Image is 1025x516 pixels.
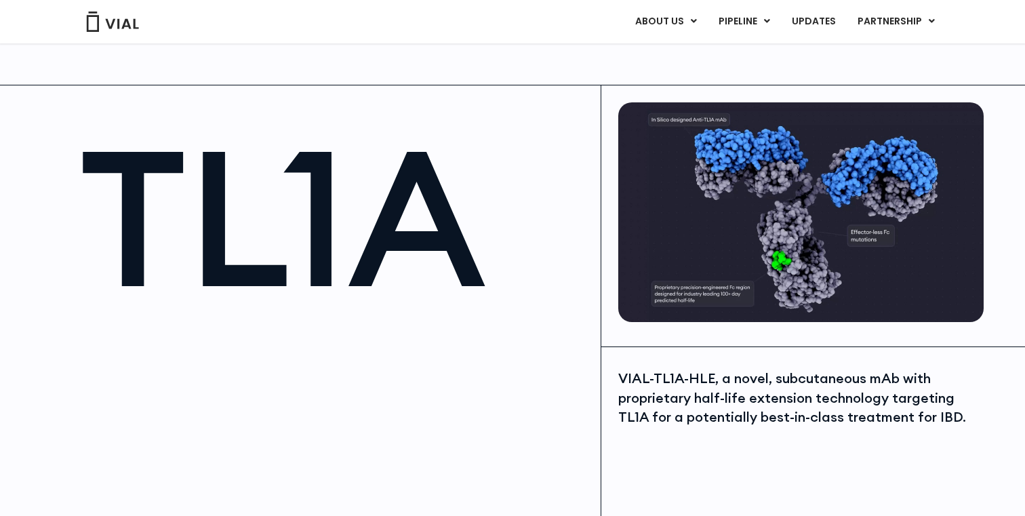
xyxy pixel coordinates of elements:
a: PARTNERSHIPMenu Toggle [847,10,946,33]
a: UPDATES [781,10,846,33]
img: TL1A antibody diagram. [618,102,984,322]
img: Vial Logo [85,12,140,32]
a: PIPELINEMenu Toggle [708,10,780,33]
a: ABOUT USMenu Toggle [624,10,707,33]
div: VIAL-TL1A-HLE, a novel, subcutaneous mAb with proprietary half-life extension technology targetin... [618,369,980,427]
h1: TL1A [79,123,587,312]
